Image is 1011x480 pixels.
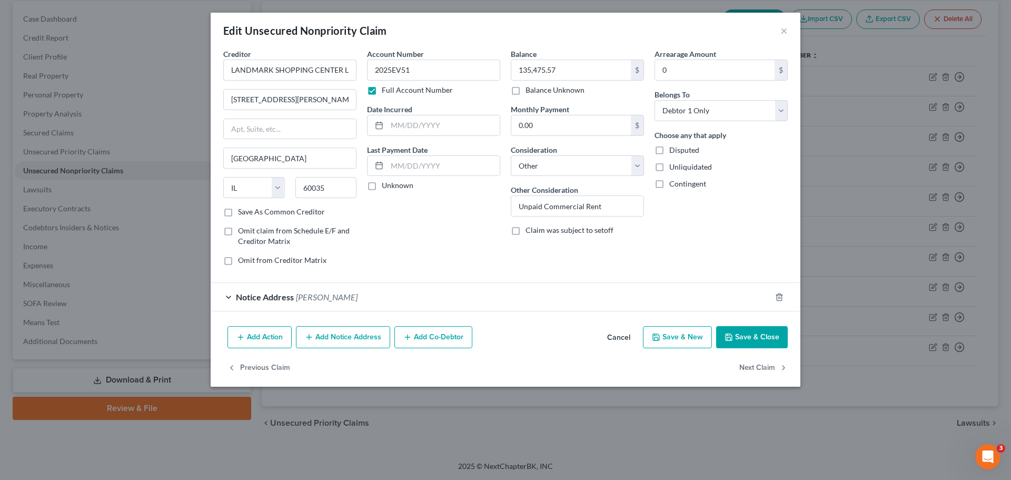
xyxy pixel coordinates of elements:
span: Creditor [223,50,251,58]
span: Contingent [669,179,706,188]
label: Other Consideration [511,184,578,195]
button: Cancel [599,327,639,348]
span: Omit claim from Schedule E/F and Creditor Matrix [238,226,350,246]
span: Claim was subject to setoff [526,226,613,234]
button: Previous Claim [227,357,290,379]
div: $ [631,60,643,80]
input: Apt, Suite, etc... [224,119,356,139]
label: Save As Common Creditor [238,207,325,217]
label: Full Account Number [382,85,453,95]
span: Notice Address [236,292,294,302]
input: 0.00 [511,60,631,80]
input: 0.00 [511,115,631,135]
input: 0.00 [655,60,775,80]
input: MM/DD/YYYY [387,115,500,135]
div: $ [631,115,643,135]
div: Edit Unsecured Nonpriority Claim [223,23,387,38]
input: Specify... [511,196,643,216]
button: Add Notice Address [296,326,390,348]
label: Unknown [382,180,413,191]
input: Enter zip... [295,177,357,198]
span: [PERSON_NAME] [296,292,358,302]
button: Add Co-Debtor [394,326,472,348]
button: Next Claim [739,357,788,379]
label: Balance [511,48,537,60]
label: Last Payment Date [367,144,428,155]
input: Search creditor by name... [223,60,356,81]
input: -- [367,60,500,81]
label: Consideration [511,144,557,155]
input: Enter city... [224,148,356,168]
label: Account Number [367,48,424,60]
label: Choose any that apply [655,130,726,141]
input: Enter address... [224,90,356,110]
button: Save & New [643,326,712,348]
label: Balance Unknown [526,85,584,95]
iframe: Intercom live chat [975,444,1000,469]
span: Omit from Creditor Matrix [238,256,326,265]
span: Disputed [669,145,699,154]
label: Arrearage Amount [655,48,716,60]
label: Monthly Payment [511,104,569,115]
button: Save & Close [716,326,788,348]
div: $ [775,60,787,80]
span: Unliquidated [669,162,712,171]
button: Add Action [227,326,292,348]
span: Belongs To [655,90,690,99]
span: 3 [997,444,1005,453]
button: × [780,24,788,37]
label: Date Incurred [367,104,412,115]
input: MM/DD/YYYY [387,156,500,176]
